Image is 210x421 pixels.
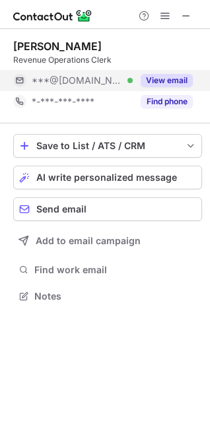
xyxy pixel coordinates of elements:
[13,54,202,66] div: Revenue Operations Clerk
[36,204,87,214] span: Send email
[13,287,202,306] button: Notes
[32,75,123,86] span: ***@[DOMAIN_NAME]
[13,229,202,253] button: Add to email campaign
[34,290,197,302] span: Notes
[141,74,193,87] button: Reveal Button
[13,40,102,53] div: [PERSON_NAME]
[13,197,202,221] button: Send email
[13,166,202,189] button: AI write personalized message
[141,95,193,108] button: Reveal Button
[34,264,197,276] span: Find work email
[13,134,202,158] button: save-profile-one-click
[36,236,141,246] span: Add to email campaign
[13,8,92,24] img: ContactOut v5.3.10
[36,141,179,151] div: Save to List / ATS / CRM
[13,261,202,279] button: Find work email
[36,172,177,183] span: AI write personalized message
